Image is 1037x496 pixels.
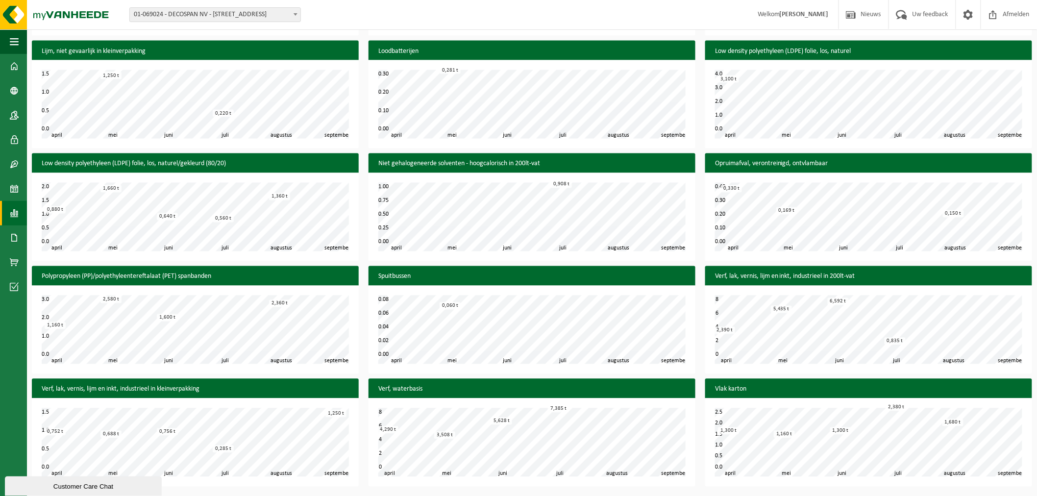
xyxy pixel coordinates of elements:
div: 0,908 t [551,181,572,188]
div: 3,100 t [718,75,739,83]
div: 0,220 t [213,110,234,117]
div: 4,290 t [377,426,398,434]
div: 1,250 t [325,410,346,418]
div: 0,835 t [885,338,906,345]
div: 1,300 t [830,427,851,435]
div: 1,600 t [157,314,178,322]
h3: Low density polyethyleen (LDPE) folie, los, naturel [705,41,1032,62]
div: 2,580 t [100,296,122,303]
h3: Spuitbussen [369,266,695,288]
div: 6,592 t [828,298,849,305]
div: 1,680 t [942,419,963,426]
h3: Loodbatterijen [369,41,695,62]
div: 0,330 t [721,185,742,193]
h3: Polypropyleen (PP)/polyethyleentereftalaat (PET) spanbanden [32,266,359,288]
div: 0,285 t [213,446,234,453]
div: 2,390 t [714,327,735,334]
div: 0,560 t [213,215,234,223]
div: 5,435 t [771,306,792,313]
h3: Verf, lak, vernis, lijm en inkt, industrieel in 200lt-vat [705,266,1032,288]
div: 1,300 t [718,427,739,435]
iframe: chat widget [5,474,164,496]
div: 0,880 t [45,206,66,214]
h3: Niet gehalogeneerde solventen - hoogcalorisch in 200lt-vat [369,153,695,175]
div: 1,250 t [100,72,122,79]
span: 01-069024 - DECOSPAN NV - 8930 MENEN, LAGEWEG 33 [129,7,301,22]
h3: Opruimafval, verontreinigd, ontvlambaar [705,153,1032,175]
div: 0,150 t [943,210,964,218]
div: 1,360 t [269,193,290,200]
div: 1,160 t [45,322,66,329]
div: 0,169 t [776,207,797,215]
div: 2,360 t [269,300,290,307]
h3: Verf, lak, vernis, lijm en inkt, industrieel in kleinverpakking [32,379,359,400]
h3: Vlak karton [705,379,1032,400]
div: 0,060 t [440,302,461,310]
h3: Low density polyethyleen (LDPE) folie, los, naturel/gekleurd (80/20) [32,153,359,175]
strong: [PERSON_NAME] [780,11,829,18]
div: 0,640 t [157,213,178,221]
h3: Lijm, niet gevaarlijk in kleinverpakking [32,41,359,62]
div: 2,380 t [886,404,907,411]
div: 3,508 t [434,432,455,439]
div: 0,756 t [157,428,178,436]
span: 01-069024 - DECOSPAN NV - 8930 MENEN, LAGEWEG 33 [130,8,300,22]
h3: Verf, waterbasis [369,379,695,400]
div: 5,628 t [491,418,512,425]
div: 0,281 t [440,67,461,74]
div: 1,660 t [100,185,122,193]
div: 0,688 t [100,431,122,438]
div: 1,160 t [774,431,795,438]
div: 0,752 t [45,428,66,436]
div: 7,385 t [548,405,569,413]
